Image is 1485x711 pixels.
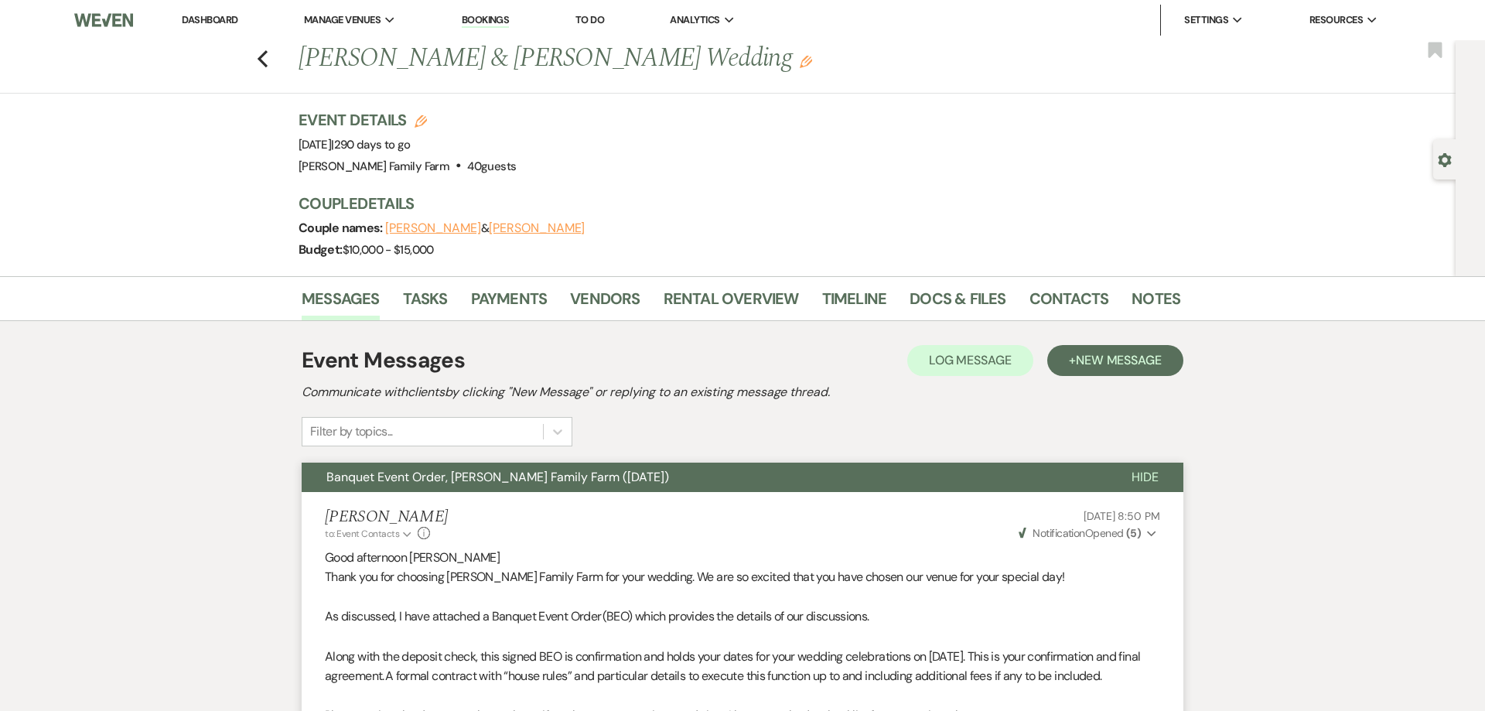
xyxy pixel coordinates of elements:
strong: ( 5 ) [1126,526,1141,540]
button: +New Message [1047,345,1183,376]
a: Rental Overview [664,286,799,320]
span: & [385,220,585,236]
p: Thank you for choosing [PERSON_NAME] Family Farm for your wedding. We are so excited that you hav... [325,567,1160,587]
a: Vendors [570,286,640,320]
button: [PERSON_NAME] [385,222,481,234]
span: | [331,137,410,152]
span: Analytics [670,12,719,28]
h1: [PERSON_NAME] & [PERSON_NAME] Wedding [299,40,992,77]
span: [DATE] [299,137,411,152]
span: Budget: [299,241,343,258]
a: Messages [302,286,380,320]
h1: Event Messages [302,344,465,377]
button: [PERSON_NAME] [489,222,585,234]
a: Dashboard [182,13,237,26]
a: Docs & Files [910,286,1005,320]
span: to: Event Contacts [325,528,399,540]
button: Banquet Event Order, [PERSON_NAME] Family Farm ([DATE]) [302,463,1107,492]
button: Hide [1107,463,1183,492]
p: As discussed, I have attached a Banquet Event Order (BEO) which provides the details of our discu... [325,607,1160,627]
a: Contacts [1029,286,1109,320]
span: 290 days to go [334,137,411,152]
button: NotificationOpened (5) [1016,525,1160,542]
span: Couple names: [299,220,385,236]
span: Log Message [929,352,1012,368]
a: Tasks [403,286,448,320]
a: Notes [1132,286,1180,320]
button: Edit [800,54,812,68]
span: Manage Venues [304,12,381,28]
span: Hide [1132,469,1159,485]
span: New Message [1076,352,1162,368]
a: Bookings [462,13,510,28]
span: Resources [1309,12,1363,28]
span: Banquet Event Order, [PERSON_NAME] Family Farm ([DATE]) [326,469,669,485]
a: Timeline [822,286,887,320]
span: [DATE] 8:50 PM [1084,509,1160,523]
span: Settings [1184,12,1228,28]
button: Log Message [907,345,1033,376]
div: Filter by topics... [310,422,393,441]
h3: Event Details [299,109,516,131]
h5: [PERSON_NAME] [325,508,448,527]
button: to: Event Contacts [325,527,414,541]
a: Payments [471,286,548,320]
span: Notification [1033,526,1084,540]
p: Along with the deposit check, this signed BEO is confirmation and holds your dates for your weddi... [325,647,1160,686]
span: [PERSON_NAME] Family Farm [299,159,449,174]
p: Good afternoon [PERSON_NAME] [325,548,1160,568]
h2: Communicate with clients by clicking "New Message" or replying to an existing message thread. [302,383,1183,402]
button: Open lead details [1438,152,1452,166]
span: $10,000 - $15,000 [343,242,434,258]
h3: Couple Details [299,193,1165,214]
span: Opened [1019,526,1141,540]
img: Weven Logo [74,4,133,36]
a: To Do [575,13,604,26]
span: 40 guests [467,159,516,174]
